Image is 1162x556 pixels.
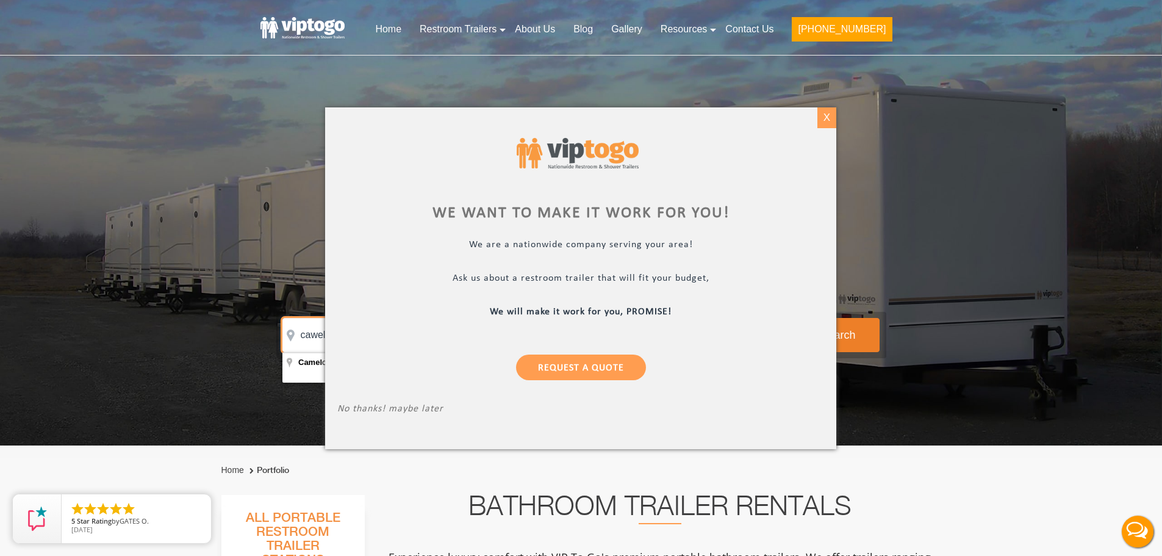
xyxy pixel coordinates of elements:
[517,138,639,169] img: viptogo logo
[817,107,836,128] div: X
[337,403,824,417] p: No thanks! maybe later
[120,516,149,525] span: GATES O.
[337,272,824,286] p: Ask us about a restroom trailer that will fit your budget,
[71,518,201,526] span: by
[121,502,136,516] li: 
[1113,507,1162,556] button: Live Chat
[96,502,110,516] li: 
[77,516,112,525] span: Star Rating
[70,502,85,516] li: 
[337,206,824,220] div: We want to make it work for you!
[337,239,824,253] p: We are a nationwide company serving your area!
[109,502,123,516] li: 
[71,516,75,525] span: 5
[71,525,93,534] span: [DATE]
[516,354,646,380] a: Request a Quote
[83,502,98,516] li: 
[25,507,49,531] img: Review Rating
[490,306,672,316] b: We will make it work for you, PROMISE!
